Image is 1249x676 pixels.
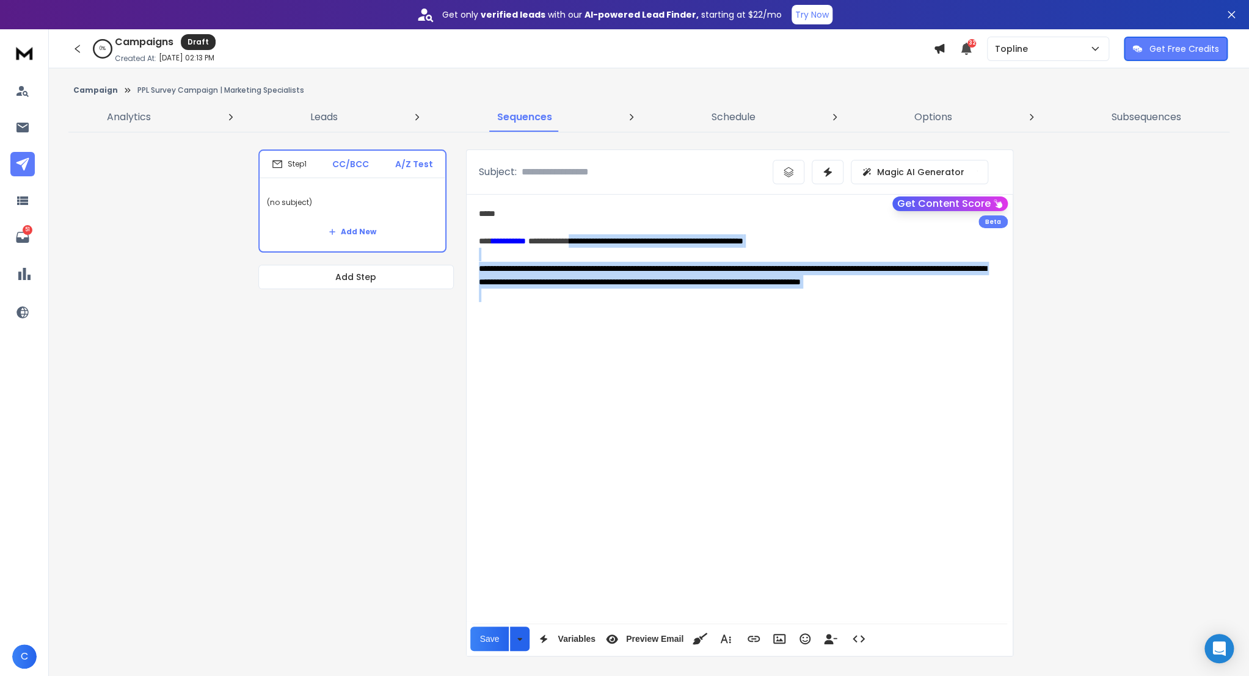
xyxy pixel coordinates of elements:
[159,53,214,63] p: [DATE] 02:13 PM
[115,35,173,49] h1: Campaigns
[10,225,35,250] a: 51
[555,634,598,644] span: Variables
[714,627,737,651] button: More Text
[1124,37,1228,61] button: Get Free Credits
[258,149,446,253] li: Step1CC/BCCA/Z Test(no subject)Add New
[479,165,517,179] p: Subject:
[442,9,782,21] p: Get only with our starting at $22/mo
[12,644,37,669] button: C
[490,102,559,132] a: Sequences
[107,110,151,124] p: Analytics
[181,34,216,50] div: Draft
[967,39,976,48] span: 32
[847,627,870,651] button: Code View
[115,54,156,63] p: Created At:
[395,158,433,170] p: A/Z Test
[23,225,32,235] p: 51
[768,627,791,651] button: Insert Image (⌘P)
[907,102,960,132] a: Options
[793,627,817,651] button: Emoticons
[272,159,307,170] div: Step 1
[711,110,755,124] p: Schedule
[688,627,712,651] button: Clean HTML
[470,627,509,651] button: Save
[532,627,598,651] button: Variables
[1149,43,1219,55] p: Get Free Credits
[600,627,686,651] button: Preview Email
[995,43,1033,55] p: Topline
[12,41,37,64] img: logo
[877,166,964,178] p: Magic AI Generator
[310,110,338,124] p: Leads
[303,102,345,132] a: Leads
[792,5,832,24] button: Try Now
[978,215,1008,228] div: Beta
[1104,102,1189,132] a: Subsequences
[704,102,762,132] a: Schedule
[1204,634,1234,663] div: Open Intercom Messenger
[332,158,369,170] p: CC/BCC
[137,85,304,95] p: PPL Survey Campaign | Marketing Specialists
[481,9,545,21] strong: verified leads
[267,185,438,220] p: (no subject)
[73,85,118,95] button: Campaign
[914,110,952,124] p: Options
[1112,110,1181,124] p: Subsequences
[258,265,454,289] button: Add Step
[892,196,1008,211] button: Get Content Score
[319,220,386,244] button: Add New
[100,45,106,52] p: 0 %
[795,9,829,21] p: Try Now
[851,160,988,184] button: Magic AI Generator
[497,110,552,124] p: Sequences
[742,627,765,651] button: Insert Link (⌘K)
[624,634,686,644] span: Preview Email
[100,102,158,132] a: Analytics
[584,9,699,21] strong: AI-powered Lead Finder,
[819,627,842,651] button: Insert Unsubscribe Link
